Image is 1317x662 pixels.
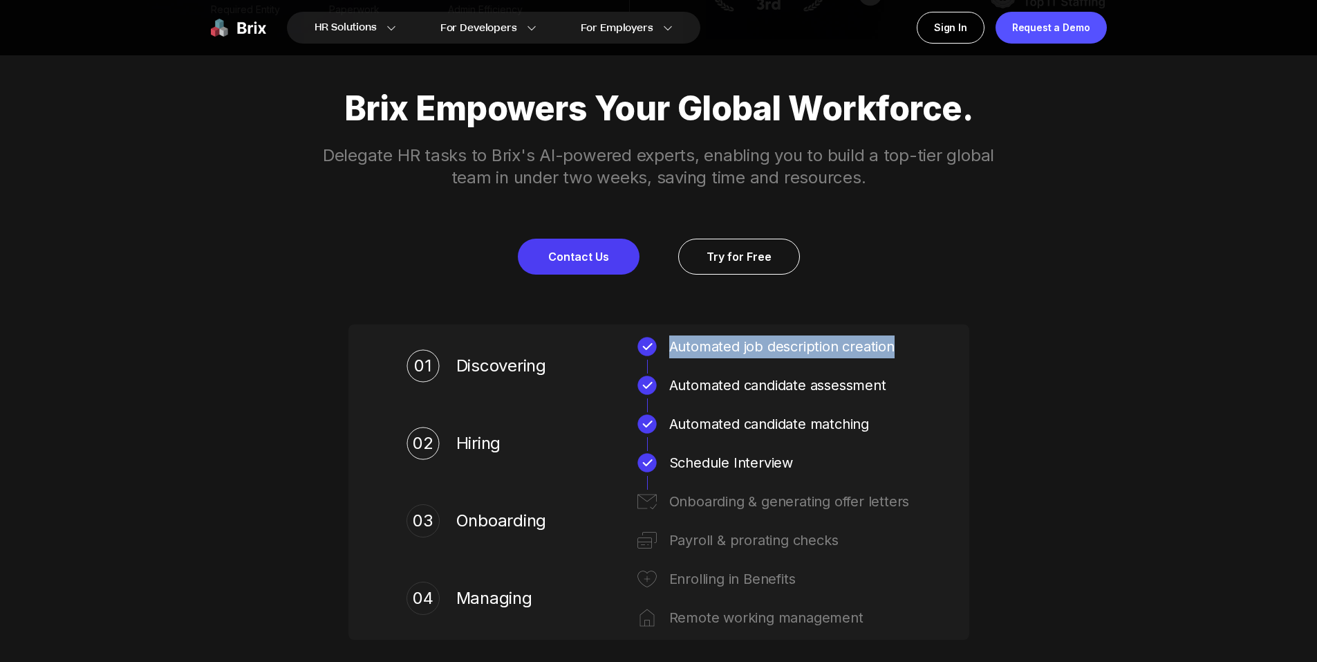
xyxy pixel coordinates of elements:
p: Brix Empowers Your Global Workforce. [161,89,1157,128]
div: Onboarding & generating offer letters [669,490,911,513]
span: Hiring [456,432,553,454]
div: Enrolling in Benefits [669,568,911,590]
span: Onboarding [456,510,553,532]
a: Request a Demo [996,12,1107,44]
div: Automated job description creation [669,335,911,358]
span: Discovering [456,355,553,377]
div: 02 [413,431,433,456]
div: Automated candidate matching [669,413,911,435]
div: Remote working management [669,607,911,629]
div: 01 [414,353,431,378]
div: Schedule Interview [669,452,911,474]
span: For Developers [440,21,517,35]
div: Payroll & prorating checks [669,529,911,551]
p: Delegate HR tasks to Brix's AI-powered experts, enabling you to build a top-tier global team in u... [305,145,1013,189]
div: 04 [407,582,440,615]
a: Sign In [917,12,984,44]
span: Managing [456,587,553,609]
span: For Employers [581,21,653,35]
span: HR Solutions [315,17,377,39]
div: 03 [407,504,440,537]
a: Try for Free [678,239,800,275]
a: Contact Us [518,239,639,275]
div: Automated candidate assessment [669,374,911,396]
